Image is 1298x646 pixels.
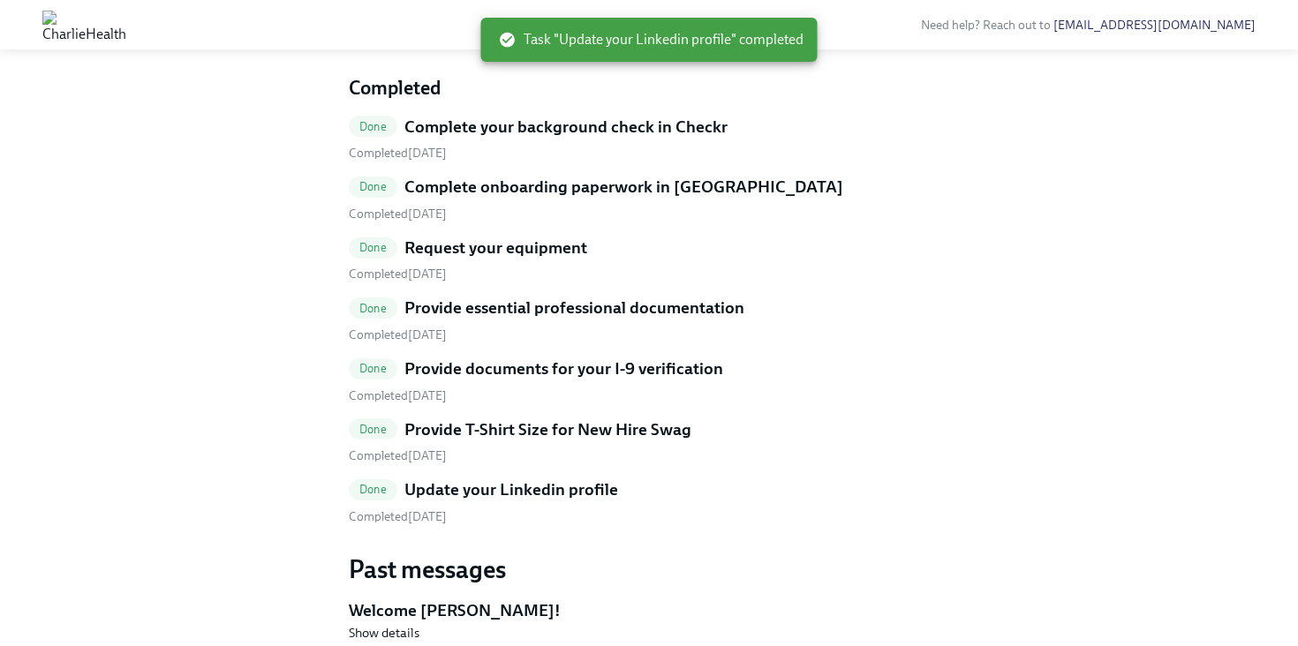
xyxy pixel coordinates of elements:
button: Show details [349,624,419,642]
span: Wednesday, September 17th 2025, 9:33 pm [349,146,447,161]
span: Done [349,120,397,133]
span: Wednesday, September 24th 2025, 3:09 pm [349,388,447,403]
span: Done [349,362,397,375]
a: DoneComplete onboarding paperwork in [GEOGRAPHIC_DATA] Completed[DATE] [349,176,949,222]
a: DoneRequest your equipment Completed[DATE] [349,237,949,283]
span: Monday, October 6th 2025, 4:59 pm [349,509,447,524]
span: Done [349,241,397,254]
span: Task "Update your Linkedin profile" completed [499,30,804,49]
a: DoneProvide documents for your I-9 verification Completed[DATE] [349,357,949,404]
span: Need help? Reach out to [921,18,1256,33]
h5: Provide T-Shirt Size for New Hire Swag [404,418,691,441]
span: Wednesday, September 24th 2025, 2:58 pm [349,207,447,222]
h5: Complete your background check in Checkr [404,116,728,139]
h5: Complete onboarding paperwork in [GEOGRAPHIC_DATA] [404,176,843,199]
a: DoneProvide T-Shirt Size for New Hire Swag Completed[DATE] [349,418,949,465]
h4: Completed [349,75,949,101]
span: Done [349,483,397,496]
a: [EMAIL_ADDRESS][DOMAIN_NAME] [1053,18,1256,33]
h5: Request your equipment [404,237,587,259]
h5: Provide documents for your I-9 verification [404,357,723,380]
h5: Update your Linkedin profile [404,478,618,501]
h5: Welcome [PERSON_NAME]! [349,599,949,622]
img: CharlieHealth [42,11,126,39]
span: Thursday, September 25th 2025, 6:48 pm [349,327,447,342]
span: Done [349,302,397,315]
a: DoneProvide essential professional documentation Completed[DATE] [349,297,949,343]
h3: Past messages [349,553,949,585]
span: Done [349,180,397,193]
span: Completed [DATE] [349,267,447,282]
h5: Provide essential professional documentation [404,297,744,319]
span: Wednesday, September 24th 2025, 3:10 pm [349,448,447,463]
a: DoneUpdate your Linkedin profile Completed[DATE] [349,478,949,525]
a: DoneComplete your background check in Checkr Completed[DATE] [349,116,949,162]
span: Done [349,423,397,436]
